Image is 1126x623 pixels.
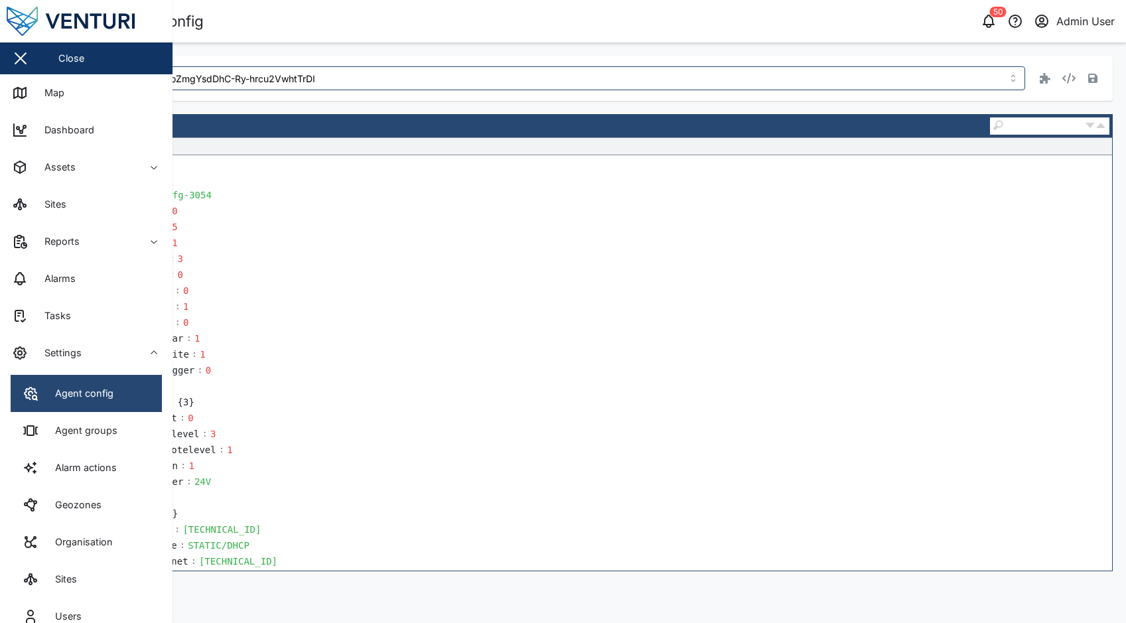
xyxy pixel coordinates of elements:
[11,523,162,561] a: Organisation
[11,561,162,598] a: Sites
[990,117,1109,135] div: Search fields and values
[153,443,218,457] div: remotelevel
[204,363,225,378] div: 0
[35,271,76,286] div: Alarms
[35,346,82,360] div: Settings
[192,346,197,362] td: :
[176,251,197,266] div: 3
[1056,13,1115,30] div: Admin User
[208,427,230,441] div: 3
[45,423,117,438] div: Agent groups
[170,236,191,250] div: 1
[35,309,71,323] div: Tasks
[198,347,219,362] div: 1
[180,522,263,537] div: [TECHNICAL_ID]
[45,498,102,512] div: Geozones
[180,410,185,426] td: :
[45,460,117,475] div: Alarm actions
[1085,118,1095,134] button: Next result (Enter)
[192,331,214,346] div: 1
[45,572,77,587] div: Sites
[7,7,179,36] img: Main Logo
[990,7,1007,17] div: 50
[170,204,191,218] div: 0
[186,474,191,490] td: :
[11,449,162,486] a: Alarm actions
[181,299,202,314] div: 1
[1032,12,1115,31] button: Admin User
[45,386,113,401] div: Agent config
[186,411,207,425] div: 0
[1095,118,1106,134] button: Previous result (Shift + Enter)
[66,66,1025,90] input: Choose an asset
[11,486,162,523] a: Geozones
[192,474,214,489] div: 24V
[35,123,94,137] div: Dashboard
[175,283,180,299] td: :
[58,51,84,66] div: Close
[186,538,251,553] div: STATIC/DHCP
[35,197,66,212] div: Sites
[45,535,113,549] div: Organisation
[153,427,201,441] div: loglevel
[219,442,224,458] td: :
[202,570,285,585] div: [TECHNICAL_ID]
[35,86,64,100] div: Map
[11,412,162,449] a: Agent groups
[175,299,180,314] td: :
[175,521,180,537] td: :
[180,458,186,474] td: :
[191,553,196,569] td: :
[176,267,197,282] div: 0
[35,160,76,174] div: Assets
[186,330,191,346] td: :
[197,554,279,569] div: [TECHNICAL_ID]
[170,220,191,234] div: 5
[11,375,162,412] a: Agent config
[181,315,202,330] div: 0
[186,458,208,473] div: 1
[165,188,213,202] div: vfg-3054
[181,283,202,298] div: 0
[202,426,207,442] td: :
[175,314,180,330] td: :
[180,537,185,553] td: :
[35,234,80,249] div: Reports
[196,569,202,585] td: :
[225,443,246,457] div: 1
[176,395,196,409] div: object containing 3 items
[197,362,202,378] td: :
[153,570,196,585] div: gateway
